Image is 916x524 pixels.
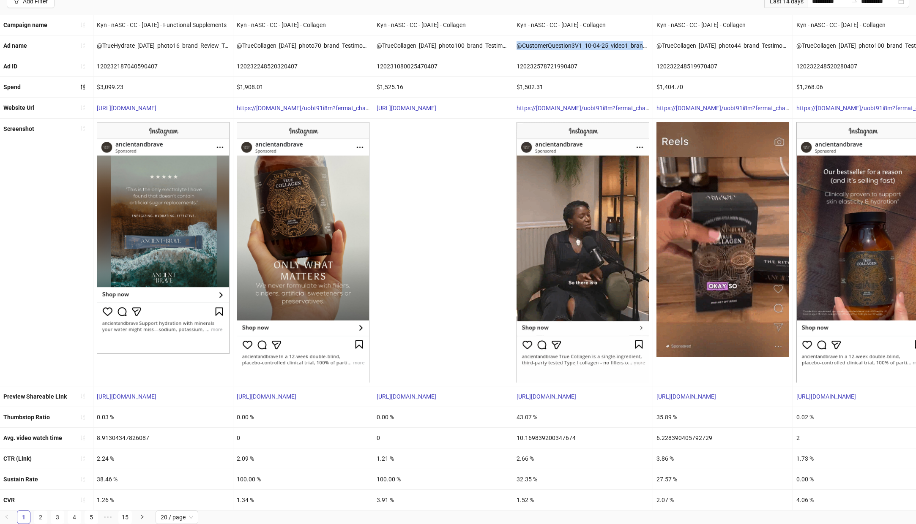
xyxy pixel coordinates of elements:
[3,393,67,400] b: Preview Shareable Link
[97,122,230,354] img: Screenshot 120232187040590407
[93,490,233,510] div: 1.26 %
[237,105,497,111] a: https://[DOMAIN_NAME]/uobt91i8m?fermat_channel=facebook&fermat_adid={{[DOMAIN_NAME]}}
[377,393,436,400] a: [URL][DOMAIN_NAME]
[93,35,233,56] div: @TrueHydrate_[DATE]_photo16_brand_Review_TrueHydration_AncientBrave__iter0
[653,407,793,427] div: 35.89 %
[3,22,47,28] b: Campaign name
[101,510,115,524] li: Next 5 Pages
[93,469,233,489] div: 38.46 %
[513,448,653,469] div: 2.66 %
[237,122,369,383] img: Screenshot 120232248520320407
[517,393,576,400] a: [URL][DOMAIN_NAME]
[135,510,149,524] li: Next Page
[3,414,50,421] b: Thumbstop Ratio
[373,56,513,76] div: 120231080025470407
[93,428,233,448] div: 8.91304347826087
[233,407,373,427] div: 0.00 %
[93,407,233,427] div: 0.03 %
[233,469,373,489] div: 100.00 %
[80,393,86,399] span: sort-ascending
[93,15,233,35] div: Kyn - nASC - CC - [DATE] - Functional Supplements
[3,84,21,90] b: Spend
[85,510,98,524] li: 5
[3,455,32,462] b: CTR (Link)
[3,42,27,49] b: Ad name
[93,56,233,76] div: 120232187040590407
[653,77,793,97] div: $1,404.70
[85,511,98,524] a: 5
[80,476,86,482] span: sort-ascending
[80,63,86,69] span: sort-ascending
[653,448,793,469] div: 3.86 %
[656,122,789,358] img: Screenshot 120232248519970407
[233,490,373,510] div: 1.34 %
[51,511,64,524] a: 3
[513,35,653,56] div: @CustomerQuestion3V1_10-04-25_video1_brand_testimonial_Collagen_AncientBrave__iter0
[80,105,86,111] span: sort-ascending
[373,469,513,489] div: 100.00 %
[653,490,793,510] div: 2.07 %
[97,393,156,400] a: [URL][DOMAIN_NAME]
[513,469,653,489] div: 32.35 %
[517,105,777,111] a: https://[DOMAIN_NAME]/uobt91i8m?fermat_channel=facebook&fermat_adid={{[DOMAIN_NAME]}}
[80,43,86,49] span: sort-ascending
[80,497,86,503] span: sort-ascending
[513,428,653,448] div: 10.169839200347674
[233,428,373,448] div: 0
[373,15,513,35] div: Kyn - nASC - CC - [DATE] - Collagen
[80,456,86,462] span: sort-ascending
[513,407,653,427] div: 43.07 %
[653,15,793,35] div: Kyn - nASC - CC - [DATE] - Collagen
[156,510,198,524] div: Page Size
[513,15,653,35] div: Kyn - nASC - CC - [DATE] - Collagen
[119,511,131,524] a: 15
[373,428,513,448] div: 0
[3,63,17,70] b: Ad ID
[233,77,373,97] div: $1,908.01
[233,448,373,469] div: 2.09 %
[377,105,436,111] a: [URL][DOMAIN_NAME]
[34,511,47,524] a: 2
[233,56,373,76] div: 120232248520320407
[653,56,793,76] div: 120232248519970407
[80,22,86,28] span: sort-ascending
[373,448,513,469] div: 1.21 %
[80,435,86,441] span: sort-ascending
[3,476,38,483] b: Sustain Rate
[135,510,149,524] button: right
[653,428,793,448] div: 6.228390405792729
[17,511,30,524] a: 1
[3,104,34,111] b: Website Url
[118,510,132,524] li: 15
[653,469,793,489] div: 27.57 %
[80,414,86,420] span: sort-ascending
[373,490,513,510] div: 3.91 %
[517,122,649,383] img: Screenshot 120232578721990407
[101,510,115,524] span: •••
[3,434,62,441] b: Avg. video watch time
[373,407,513,427] div: 0.00 %
[93,448,233,469] div: 2.24 %
[513,490,653,510] div: 1.52 %
[3,125,34,132] b: Screenshot
[68,511,81,524] a: 4
[80,125,86,131] span: sort-ascending
[139,514,145,519] span: right
[97,105,156,111] a: [URL][DOMAIN_NAME]
[653,35,793,56] div: @TrueCollagen_[DATE]_photo44_brand_Testimonial_TrueCollagen_AncientBrave__iter0 - Copy
[373,35,513,56] div: @TrueCollagen_[DATE]_photo100_brand_Testimonial_TrueCollagen_AncientBrave__iter0
[237,393,296,400] a: [URL][DOMAIN_NAME]
[233,35,373,56] div: @TrueCollagen_[DATE]_photo70_brand_Testimonial_TrueCollagen_AncientBrave__iter0
[373,77,513,97] div: $1,525.16
[93,77,233,97] div: $3,099.23
[4,514,9,519] span: left
[161,511,193,524] span: 20 / page
[656,393,716,400] a: [URL][DOMAIN_NAME]
[80,84,86,90] span: sort-descending
[233,15,373,35] div: Kyn - nASC - CC - [DATE] - Collagen
[3,497,15,503] b: CVR
[513,77,653,97] div: $1,502.31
